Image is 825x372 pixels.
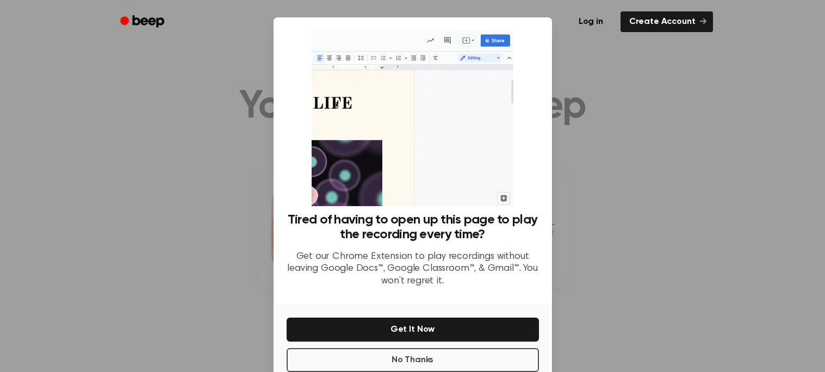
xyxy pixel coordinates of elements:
[287,213,539,242] h3: Tired of having to open up this page to play the recording every time?
[287,348,539,372] button: No Thanks
[568,9,614,34] a: Log in
[621,11,713,32] a: Create Account
[113,11,174,33] a: Beep
[312,30,513,206] img: Beep extension in action
[287,318,539,342] button: Get It Now
[287,251,539,288] p: Get our Chrome Extension to play recordings without leaving Google Docs™, Google Classroom™, & Gm...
